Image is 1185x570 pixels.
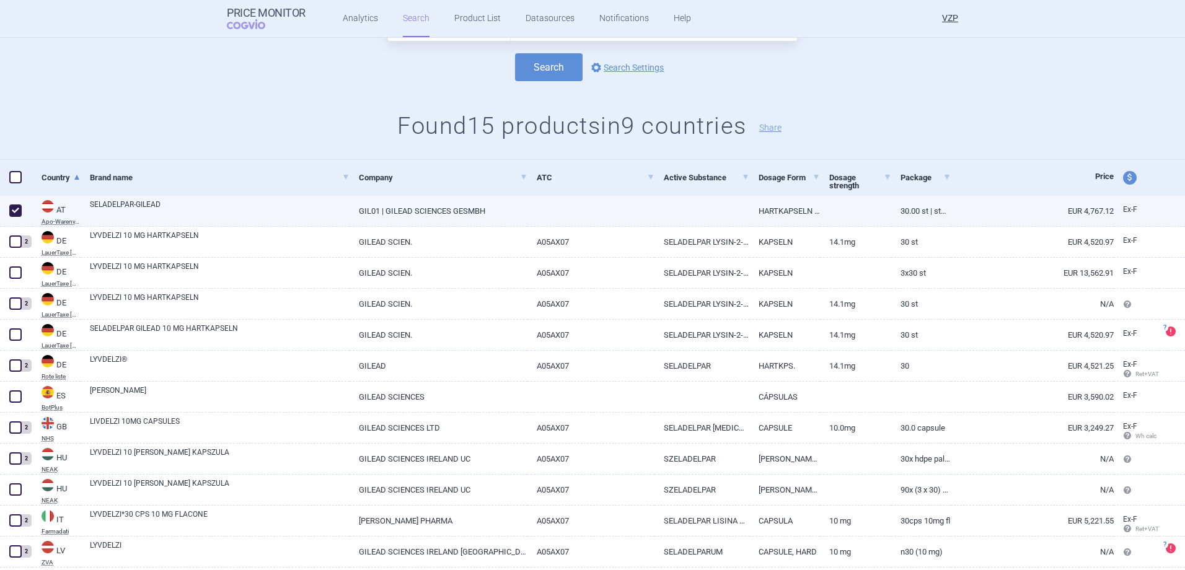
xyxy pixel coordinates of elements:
div: 2 [20,297,32,310]
span: Price [1095,172,1114,181]
button: Search [515,53,583,81]
a: KAPSELN [749,289,821,319]
a: LYVDELZI 10 [PERSON_NAME] KAPSZULA [90,478,350,500]
a: LYVDELZI 10 MG HARTKAPSELN [90,261,350,283]
a: DEDELauerTaxe [MEDICAL_DATA] [32,292,81,318]
a: 14.1mg [820,289,891,319]
span: ? [1161,324,1168,331]
span: Ex-factory price [1123,391,1137,400]
a: GILEAD [350,351,527,381]
a: GILEAD SCIENCES [350,382,527,412]
a: A05AX07 [527,351,654,381]
a: 10.0mg [820,413,891,443]
div: 2 [20,235,32,248]
a: ATATApo-Warenv.III [32,199,81,225]
a: Ex-F Ret+VAT calc [1114,511,1160,539]
span: COGVIO [227,19,283,29]
abbr: LauerTaxe CGM — Complex database for German drug information provided by commercial provider CGM ... [42,343,81,349]
a: [PERSON_NAME] KAPSZULA [749,475,821,505]
img: Germany [42,355,54,367]
abbr: BotPlus — Online database developed by the General Council of Official Associations of Pharmacist... [42,405,81,411]
a: SZELADELPAR [654,475,749,505]
a: Ex-F [1114,325,1160,343]
a: DEDELauerTaxe [MEDICAL_DATA] [32,230,81,256]
a: SZELADELPAR [654,444,749,474]
a: SELADELPAR LYSIN-2-[PERSON_NAME] 14,1 MG [654,258,749,288]
a: 10 MG [820,506,891,536]
span: Ex-factory price [1123,267,1137,276]
a: 14.1mg [820,351,891,381]
a: GILEAD SCIEN. [350,289,527,319]
a: LYVDELZI® [90,354,350,376]
span: Ex-factory price [1123,236,1137,245]
a: A05AX07 [527,413,654,443]
a: Price MonitorCOGVIO [227,7,306,30]
a: EUR 4,520.97 [951,227,1114,257]
a: Ex-F Wh calc [1114,418,1160,446]
a: GILEAD SCIENCES IRELAND [GEOGRAPHIC_DATA], [GEOGRAPHIC_DATA] [350,537,527,567]
a: A05AX07 [527,227,654,257]
a: 10 mg [820,537,891,567]
a: 30x hdpe palackban [891,444,951,474]
a: Dosage Form [759,162,821,193]
a: KAPSELN [749,227,821,257]
a: [PERSON_NAME] PHARMA [350,506,527,536]
a: Search Settings [589,60,664,75]
a: [PERSON_NAME] [90,385,350,407]
a: Brand name [90,162,350,193]
div: 2 [20,452,32,465]
span: Wh calc [1123,432,1156,439]
a: LIVDELZI 10MG CAPSULES [90,416,350,438]
a: N/A [951,444,1114,474]
a: A05AX07 [527,289,654,319]
span: Ret+VAT calc [1123,525,1171,532]
a: EUR 4,767.12 [951,196,1114,226]
a: GBGBNHS [32,416,81,442]
abbr: Apo-Warenv.III — Apothekerverlag Warenverzeichnis. Online database developed by the Österreichisc... [42,219,81,225]
a: EUR 3,249.27 [951,413,1114,443]
a: A05AX07 [527,475,654,505]
a: Ex-F [1114,232,1160,250]
a: 3X30 St [891,258,951,288]
img: Germany [42,324,54,336]
a: EUR 5,221.55 [951,506,1114,536]
img: Germany [42,293,54,305]
img: United Kingdom [42,417,54,429]
a: Active Substance [664,162,749,193]
a: CAPSULE [749,413,821,443]
a: KAPSELN [749,258,821,288]
a: CAPSULA [749,506,821,536]
div: 2 [20,421,32,434]
a: Ex-F [1114,263,1160,281]
abbr: LauerTaxe CGM — Complex database for German drug information provided by commercial provider CGM ... [42,250,81,256]
a: A05AX07 [527,537,654,567]
strong: Price Monitor [227,7,306,19]
a: 90x (3 x 30) hdpe palackban [891,475,951,505]
a: DEDERote liste [32,354,81,380]
a: HARTKPS. [749,351,821,381]
a: N30 (10 mg) [891,537,951,567]
a: Ex-F [1114,387,1160,405]
a: EUR 13,562.91 [951,258,1114,288]
img: Latvia [42,541,54,553]
a: LYVDELZI [90,540,350,562]
a: ? [1166,327,1181,336]
a: CAPSULE, HARD [749,537,821,567]
a: SELADELPAR-GILEAD [90,199,350,221]
a: ITITFarmadati [32,509,81,535]
a: 30.00 ST | Stück [891,196,951,226]
a: SELADELPAR LISINA DIIDRATO [654,506,749,536]
div: 2 [20,514,32,527]
a: LYVDELZI 10 MG HARTKAPSELN [90,292,350,314]
a: 30 St [891,227,951,257]
a: SELADELPAR [654,351,749,381]
a: HARTKAPSELN 10MG [749,196,821,226]
abbr: LauerTaxe CGM — Complex database for German drug information provided by commercial provider CGM ... [42,281,81,287]
a: N/A [951,475,1114,505]
a: A05AX07 [527,444,654,474]
a: GILEAD SCIENCES LTD [350,413,527,443]
img: Austria [42,200,54,213]
span: Ret+VAT calc [1123,370,1171,377]
a: GILEAD SCIENCES IRELAND UC [350,475,527,505]
a: 14.1mg [820,320,891,350]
